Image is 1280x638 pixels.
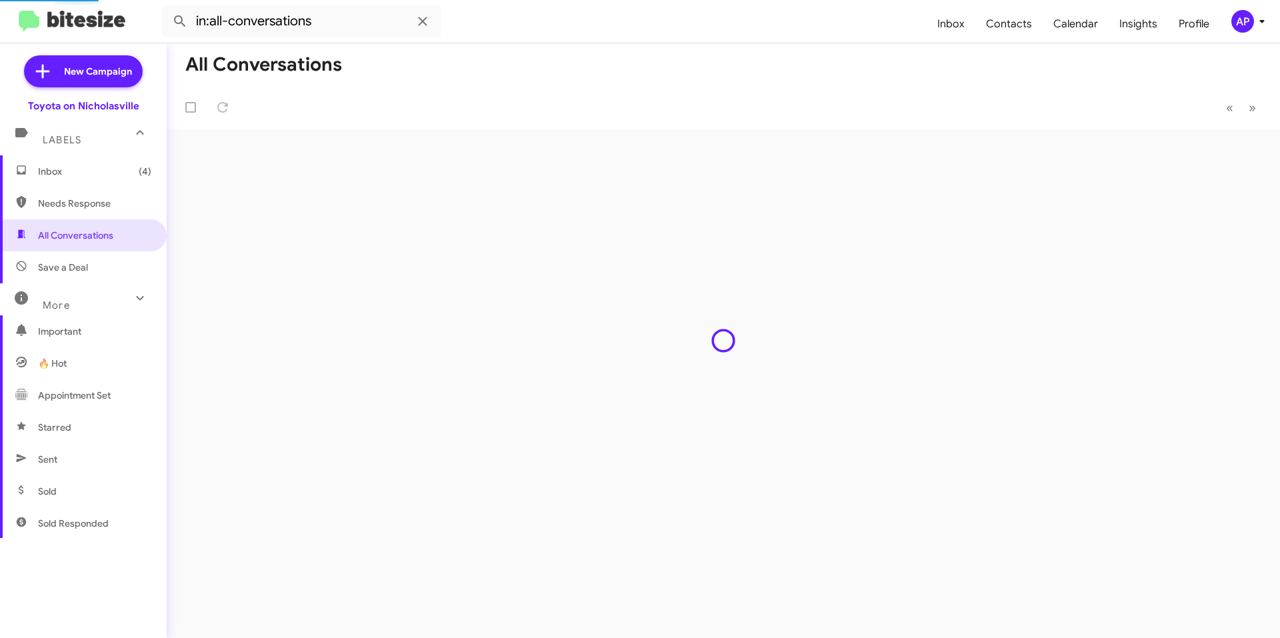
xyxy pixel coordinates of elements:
span: « [1226,99,1233,116]
div: AP [1231,10,1254,33]
h1: All Conversations [185,54,342,75]
span: Sold Responded [38,517,109,530]
span: » [1249,99,1256,116]
span: Important [38,325,151,338]
span: (4) [139,165,151,178]
nav: Page navigation example [1219,94,1264,121]
a: Inbox [927,5,975,43]
span: Starred [38,421,71,434]
span: Sent [38,453,57,466]
span: More [43,299,70,311]
span: Appointment Set [38,389,111,402]
button: Next [1241,94,1264,121]
a: Profile [1168,5,1220,43]
a: New Campaign [24,55,143,87]
span: Save a Deal [38,261,88,274]
span: New Campaign [64,65,132,78]
button: Previous [1218,94,1241,121]
span: Inbox [38,165,151,178]
a: Calendar [1043,5,1109,43]
input: Search [161,5,441,37]
span: 🔥 Hot [38,357,67,370]
span: All Conversations [38,229,113,242]
span: Labels [43,134,81,146]
span: Sold [38,485,57,498]
a: Insights [1109,5,1168,43]
a: Contacts [975,5,1043,43]
button: AP [1220,10,1265,33]
div: Toyota on Nicholasville [28,99,139,113]
span: Needs Response [38,197,151,210]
